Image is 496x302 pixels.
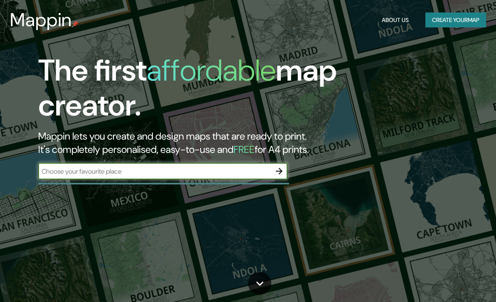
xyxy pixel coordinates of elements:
img: mappin-pin [72,21,79,27]
h1: affordable [147,51,276,90]
h3: Mappin [10,9,72,31]
h2: Mappin lets you create and design maps that are ready to print. It's completely personalised, eas... [38,130,435,156]
button: Create yourmap [425,12,486,28]
button: About Us [378,12,412,28]
h5: FREE [233,143,255,156]
input: Choose your favourite place [38,167,271,176]
h1: The first map creator. [38,53,435,130]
